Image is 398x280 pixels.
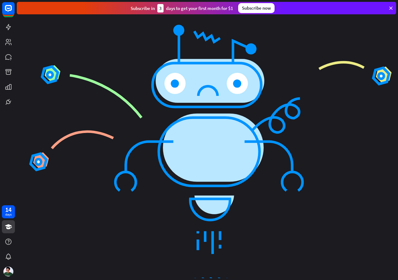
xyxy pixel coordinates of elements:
[5,212,12,217] div: days
[238,3,275,13] div: Subscribe now
[131,4,233,12] div: Subscribe in days to get your first month for $1
[5,207,12,212] div: 14
[157,4,164,12] div: 3
[5,2,24,21] button: Open LiveChat chat widget
[2,205,15,218] a: 14 days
